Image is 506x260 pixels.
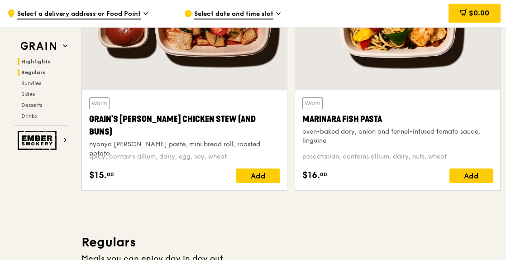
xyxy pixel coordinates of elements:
h3: Regulars [81,234,501,250]
div: Grain's [PERSON_NAME] Chicken Stew (and buns) [89,113,280,138]
span: Regulars [21,69,45,76]
div: oven-baked dory, onion and fennel-infused tomato sauce, linguine [302,127,493,145]
span: Desserts [21,102,42,108]
span: $16. [302,169,320,182]
span: 00 [320,171,327,178]
div: Marinara Fish Pasta [302,113,493,125]
span: Select a delivery address or Food Point [17,10,141,19]
div: spicy, contains allium, dairy, egg, soy, wheat [89,152,280,161]
span: Sides [21,91,35,97]
div: Add [236,169,280,183]
img: Grain web logo [18,38,59,54]
span: Bundles [21,80,41,87]
div: Warm [302,97,323,109]
span: Drinks [21,113,37,119]
div: Warm [89,97,110,109]
img: Ember Smokery web logo [18,131,59,150]
div: nyonya [PERSON_NAME] paste, mini bread roll, roasted potato [89,140,280,158]
div: Add [449,169,493,183]
span: Select date and time slot [194,10,273,19]
div: pescatarian, contains allium, dairy, nuts, wheat [302,152,493,161]
span: $0.00 [469,9,489,17]
span: $15. [89,169,107,182]
span: Highlights [21,58,50,65]
span: 00 [107,171,114,178]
